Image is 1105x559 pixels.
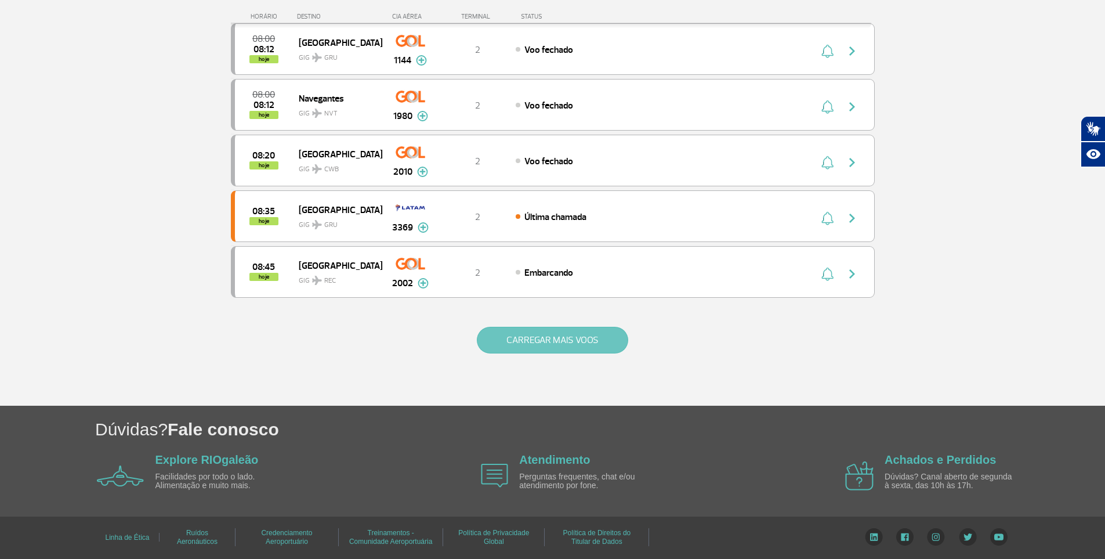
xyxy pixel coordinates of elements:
img: mais-info-painel-voo.svg [418,278,429,288]
img: sino-painel-voo.svg [821,44,834,58]
span: GRU [324,53,338,63]
a: Explore RIOgaleão [155,453,259,466]
div: HORÁRIO [234,13,298,20]
img: seta-direita-painel-voo.svg [845,100,859,114]
span: 2 [475,44,480,56]
img: sino-painel-voo.svg [821,156,834,169]
span: 2025-09-27 08:00:00 [252,35,275,43]
img: Twitter [959,528,977,546]
div: STATUS [515,13,610,20]
span: 2025-09-27 08:12:00 [253,45,274,53]
img: seta-direita-painel-voo.svg [845,267,859,281]
span: GIG [299,158,373,175]
span: hoje [249,55,278,63]
img: Facebook [896,528,914,546]
img: seta-direita-painel-voo.svg [845,156,859,169]
button: Abrir tradutor de língua de sinais. [1081,116,1105,142]
span: GRU [324,220,338,230]
span: GIG [299,214,373,230]
img: mais-info-painel-voo.svg [417,167,428,177]
img: destiny_airplane.svg [312,164,322,174]
a: Atendimento [519,453,590,466]
span: GIG [299,46,373,63]
div: Plugin de acessibilidade da Hand Talk. [1081,116,1105,167]
span: hoje [249,273,278,281]
span: 1980 [393,109,412,123]
span: GIG [299,102,373,119]
span: 2025-09-27 08:35:00 [252,207,275,215]
img: airplane icon [481,464,508,488]
img: destiny_airplane.svg [312,109,322,118]
span: GIG [299,269,373,286]
img: mais-info-painel-voo.svg [417,111,428,121]
span: REC [324,276,336,286]
span: hoje [249,111,278,119]
span: 2025-09-27 08:12:00 [253,101,274,109]
span: Voo fechado [524,100,573,111]
img: sino-painel-voo.svg [821,267,834,281]
span: [GEOGRAPHIC_DATA] [299,202,373,217]
img: airplane icon [845,461,874,491]
span: 2010 [393,165,412,179]
span: Navegantes [299,91,373,106]
span: 1144 [394,53,411,67]
img: airplane icon [97,466,144,486]
a: Política de Direitos do Titular de Dados [563,525,631,550]
img: Instagram [927,528,945,546]
img: destiny_airplane.svg [312,53,322,62]
span: [GEOGRAPHIC_DATA] [299,35,373,50]
span: 3369 [392,221,413,235]
span: [GEOGRAPHIC_DATA] [299,146,373,161]
span: NVT [324,109,338,119]
span: Voo fechado [524,156,573,167]
img: seta-direita-painel-voo.svg [845,44,859,58]
img: YouTube [990,528,1008,546]
p: Perguntas frequentes, chat e/ou atendimento por fone. [519,473,653,491]
img: mais-info-painel-voo.svg [418,222,429,233]
span: 2 [475,267,480,279]
p: Dúvidas? Canal aberto de segunda à sexta, das 10h às 17h. [885,473,1018,491]
img: destiny_airplane.svg [312,220,322,229]
h1: Dúvidas? [95,417,1105,441]
img: sino-painel-voo.svg [821,100,834,114]
a: Credenciamento Aeroportuário [261,525,312,550]
a: Política de Privacidade Global [458,525,529,550]
span: 2025-09-27 08:20:00 [252,152,275,160]
span: Voo fechado [524,44,573,56]
span: [GEOGRAPHIC_DATA] [299,258,373,273]
span: 2 [475,211,480,223]
div: CIA AÉREA [382,13,440,20]
span: 2002 [392,276,413,290]
button: Abrir recursos assistivos. [1081,142,1105,167]
span: 2 [475,156,480,167]
img: LinkedIn [865,528,883,546]
a: Treinamentos - Comunidade Aeroportuária [349,525,432,550]
a: Ruídos Aeronáuticos [177,525,218,550]
span: CWB [324,164,339,175]
span: Fale conosco [168,420,279,439]
img: mais-info-painel-voo.svg [416,55,427,66]
img: destiny_airplane.svg [312,276,322,285]
span: Embarcando [524,267,573,279]
span: Última chamada [524,211,586,223]
button: CARREGAR MAIS VOOS [477,327,628,354]
a: Achados e Perdidos [885,453,996,466]
span: 2025-09-27 08:45:00 [252,263,275,271]
span: hoje [249,161,278,169]
img: seta-direita-painel-voo.svg [845,211,859,225]
div: DESTINO [297,13,382,20]
span: 2025-09-27 08:00:00 [252,91,275,99]
div: TERMINAL [440,13,515,20]
a: Linha de Ética [105,529,149,546]
img: sino-painel-voo.svg [821,211,834,225]
span: hoje [249,217,278,225]
p: Facilidades por todo o lado. Alimentação e muito mais. [155,473,289,491]
span: 2 [475,100,480,111]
